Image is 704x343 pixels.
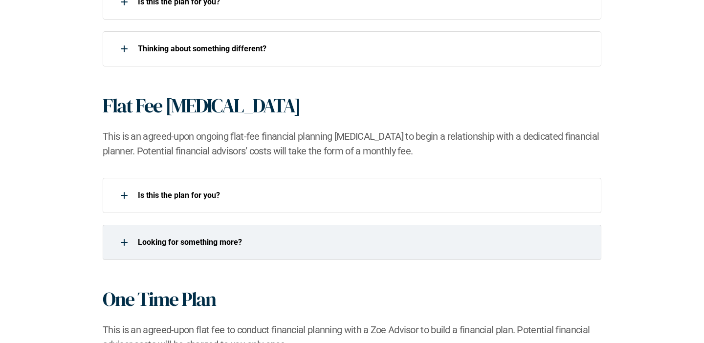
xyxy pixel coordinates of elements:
p: Is this the plan for you?​ [138,191,589,200]
p: Looking for something more?​ [138,237,589,247]
p: ​Thinking about something different?​ [138,44,589,53]
h1: One Time Plan [103,287,216,311]
h1: Flat Fee [MEDICAL_DATA] [103,94,300,117]
h2: This is an agreed-upon ongoing flat-fee financial planning [MEDICAL_DATA] to begin a relationship... [103,129,601,158]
